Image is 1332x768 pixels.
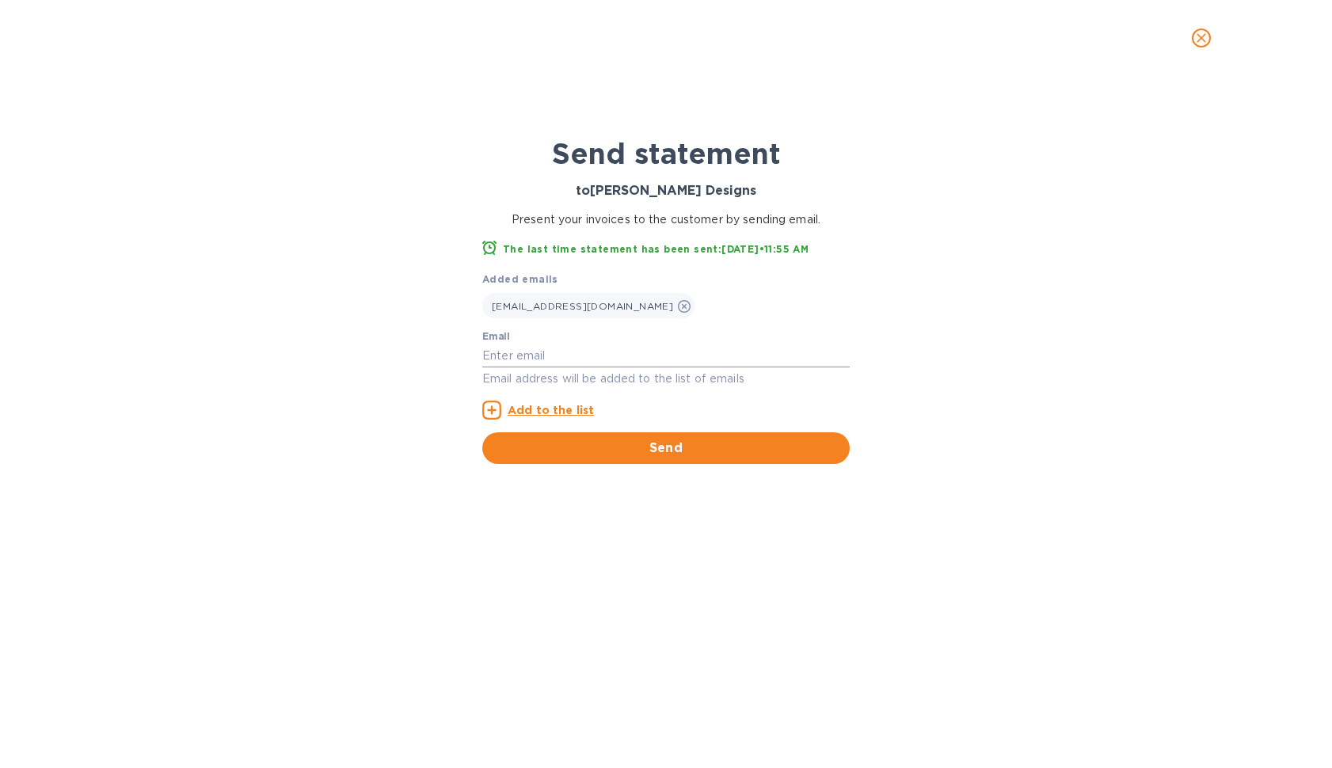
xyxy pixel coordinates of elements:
[482,333,510,342] label: Email
[1182,19,1220,57] button: close
[508,404,594,416] u: Add to the list
[495,439,837,458] span: Send
[482,432,850,464] button: Send
[482,344,850,367] input: Enter email
[482,273,558,285] b: Added emails
[482,293,695,318] div: [EMAIL_ADDRESS][DOMAIN_NAME]
[492,300,673,312] span: [EMAIL_ADDRESS][DOMAIN_NAME]
[482,184,850,199] h3: to [PERSON_NAME] Designs
[482,370,850,388] p: Email address will be added to the list of emails
[503,243,809,255] b: The last time statement has been sent: [DATE] • 11:55 AM
[552,136,781,171] b: Send statement
[482,211,850,228] p: Present your invoices to the customer by sending email.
